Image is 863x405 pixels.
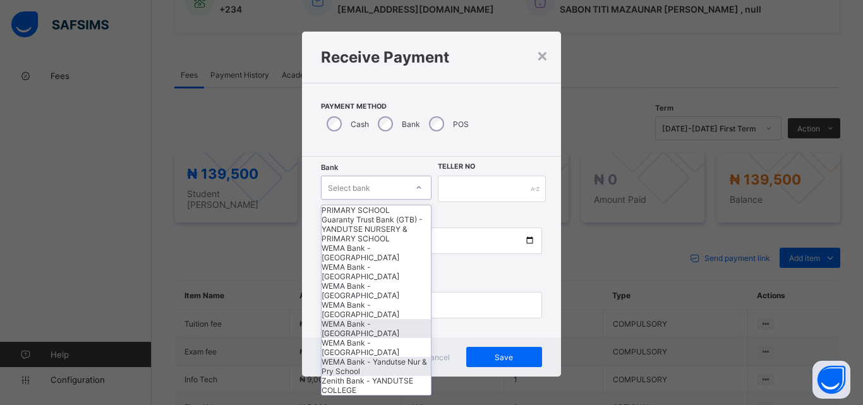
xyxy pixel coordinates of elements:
div: WEMA Bank - [GEOGRAPHIC_DATA] [322,262,431,281]
span: Bank [321,163,338,172]
span: Payment Method [321,102,542,111]
div: Guaranty Trust Bank (GTB) - YANDUTSE NURSERY & PRIMARY SCHOOL [322,215,431,243]
span: Save [476,353,533,362]
label: Teller No [438,162,475,171]
div: WEMA Bank - [GEOGRAPHIC_DATA] [322,300,431,319]
span: Cancel [425,353,450,362]
div: WEMA Bank - [GEOGRAPHIC_DATA] [322,338,431,357]
div: WEMA Bank - [GEOGRAPHIC_DATA] [322,319,431,338]
div: Zenith Bank - YANDUTSE COLLEGE [322,376,431,395]
label: POS [453,119,469,129]
div: WEMA Bank - [GEOGRAPHIC_DATA] [322,243,431,262]
div: × [536,44,548,66]
label: Bank [402,119,420,129]
div: WEMA Bank - Yandutse Nur & Pry School [322,357,431,376]
button: Open asap [812,361,850,399]
h1: Receive Payment [321,48,542,66]
label: Cash [351,119,369,129]
div: WEMA Bank - [GEOGRAPHIC_DATA] [322,281,431,300]
div: Select bank [328,176,370,200]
